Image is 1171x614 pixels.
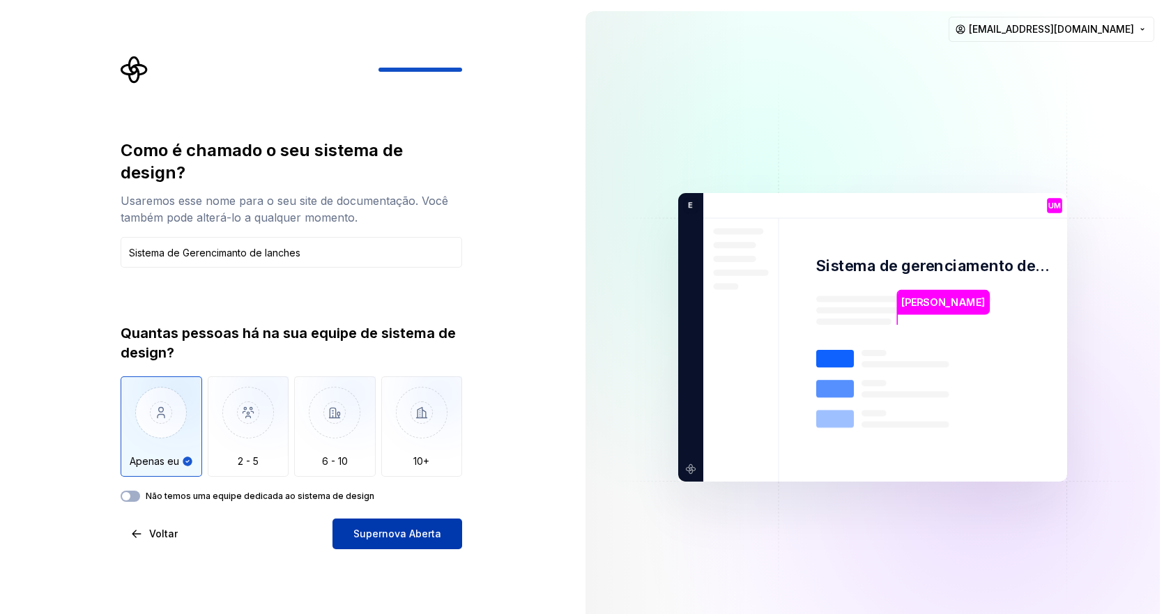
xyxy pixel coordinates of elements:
button: Voltar [121,519,190,549]
svg: Logotipo da Supernova [121,56,148,84]
font: Sistema de gerenciamento de lanches [816,256,1050,295]
font: Quantas pessoas há na sua equipe de sistema de design? [121,325,456,361]
font: Supernova Aberta [353,528,441,539]
button: [EMAIL_ADDRESS][DOMAIN_NAME] [949,17,1154,42]
font: Não temos uma equipe dedicada ao sistema de design [146,491,374,501]
font: Usaremos esse nome para o seu site de documentação. Você também pode alterá-lo a qualquer momento. [121,194,448,224]
button: Supernova Aberta [332,519,462,549]
font: Voltar [149,528,178,539]
input: Nome do sistema de design [121,237,462,268]
font: [PERSON_NAME] [901,296,985,309]
font: [EMAIL_ADDRESS][DOMAIN_NAME] [969,23,1134,35]
font: Como é chamado o seu sistema de design? [121,140,403,183]
font: UM [1048,201,1061,210]
font: E [688,200,692,210]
